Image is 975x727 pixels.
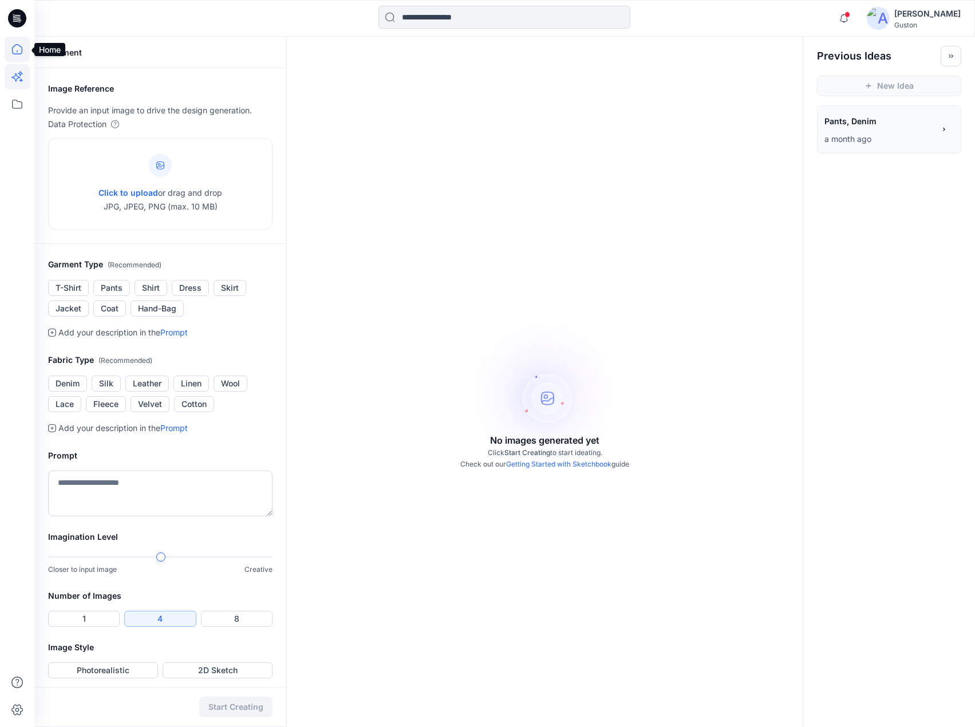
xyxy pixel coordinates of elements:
button: Cotton [174,396,214,412]
button: 1 [48,611,120,627]
button: Wool [214,376,247,392]
p: Click to start ideating. Check out our guide [460,447,629,470]
a: Getting Started with Sketchbook [506,460,611,468]
button: Denim [48,376,87,392]
button: Shirt [135,280,167,296]
button: T-Shirt [48,280,89,296]
button: Skirt [214,280,246,296]
button: Linen [173,376,209,392]
h2: Image Style [48,641,273,654]
h2: Garment Type [48,258,273,272]
span: Click to upload [98,188,158,197]
button: 8 [201,611,273,627]
a: Prompt [160,423,188,433]
h2: Imagination Level [48,530,273,544]
span: Pants, Denim [824,113,933,129]
button: Leather [125,376,169,392]
h2: Prompt [48,449,273,463]
button: Jacket [48,301,89,317]
h2: Number of Images [48,589,273,603]
button: Toggle idea bar [941,46,961,66]
p: August 20, 2025 [824,132,934,146]
button: Hand-Bag [131,301,184,317]
button: Coat [93,301,126,317]
p: Add your description in the [58,326,188,339]
button: 4 [124,611,196,627]
span: ( Recommended ) [108,260,161,269]
p: Data Protection [48,117,106,131]
span: Start Creating [504,448,550,457]
button: Silk [92,376,121,392]
button: Pants [93,280,130,296]
p: Provide an input image to drive the design generation. [48,104,273,117]
button: Lace [48,396,81,412]
a: Prompt [160,327,188,337]
h2: Fabric Type [48,353,273,368]
button: Velvet [131,396,169,412]
h2: Previous Ideas [817,49,891,63]
p: Add your description in the [58,421,188,435]
div: [PERSON_NAME] [894,7,961,21]
button: Dress [172,280,209,296]
button: Photorealistic [48,662,158,678]
p: Closer to input image [48,564,117,575]
img: avatar [867,7,890,30]
p: No images generated yet [490,433,599,447]
div: Guston [894,21,961,29]
span: ( Recommended ) [98,356,152,365]
button: Fleece [86,396,126,412]
p: Creative [244,564,273,575]
button: 2D Sketch [163,662,273,678]
h2: Image Reference [48,82,273,96]
p: or drag and drop JPG, JPEG, PNG (max. 10 MB) [98,186,222,214]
